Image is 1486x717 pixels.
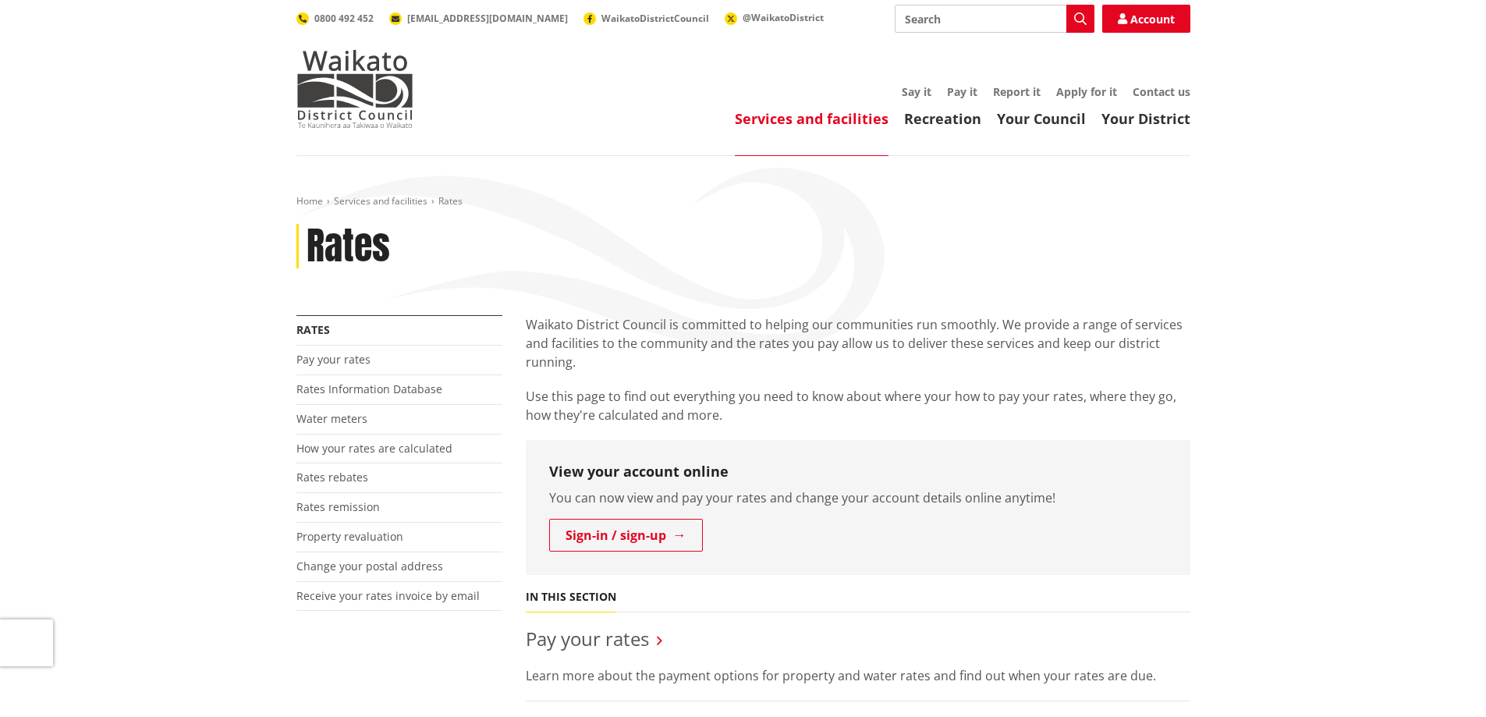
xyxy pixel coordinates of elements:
a: Account [1102,5,1190,33]
p: Waikato District Council is committed to helping our communities run smoothly. We provide a range... [526,315,1190,371]
span: Rates [438,194,463,208]
a: Rates [296,322,330,337]
a: Your District [1101,109,1190,128]
a: Sign-in / sign-up [549,519,703,552]
a: Contact us [1133,84,1190,99]
a: Your Council [997,109,1086,128]
a: Home [296,194,323,208]
a: Say it [902,84,931,99]
a: Receive your rates invoice by email [296,588,480,603]
a: Rates rebates [296,470,368,485]
a: @WaikatoDistrict [725,11,824,24]
a: Change your postal address [296,559,443,573]
a: Water meters [296,411,367,426]
a: Pay it [947,84,977,99]
nav: breadcrumb [296,195,1190,208]
span: [EMAIL_ADDRESS][DOMAIN_NAME] [407,12,568,25]
h1: Rates [307,224,390,269]
a: Services and facilities [334,194,427,208]
a: Rates remission [296,499,380,514]
a: Rates Information Database [296,382,442,396]
a: [EMAIL_ADDRESS][DOMAIN_NAME] [389,12,568,25]
a: 0800 492 452 [296,12,374,25]
span: 0800 492 452 [314,12,374,25]
img: Waikato District Council - Te Kaunihera aa Takiwaa o Waikato [296,50,413,128]
span: WaikatoDistrictCouncil [601,12,709,25]
h5: In this section [526,591,616,604]
span: @WaikatoDistrict [743,11,824,24]
input: Search input [895,5,1094,33]
a: WaikatoDistrictCouncil [583,12,709,25]
a: Pay your rates [526,626,649,651]
p: You can now view and pay your rates and change your account details online anytime! [549,488,1167,507]
p: Use this page to find out everything you need to know about where your how to pay your rates, whe... [526,387,1190,424]
a: Recreation [904,109,981,128]
h3: View your account online [549,463,1167,481]
a: Property revaluation [296,529,403,544]
p: Learn more about the payment options for property and water rates and find out when your rates ar... [526,666,1190,685]
a: Apply for it [1056,84,1117,99]
a: How your rates are calculated [296,441,452,456]
a: Report it [993,84,1041,99]
a: Services and facilities [735,109,888,128]
a: Pay your rates [296,352,371,367]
